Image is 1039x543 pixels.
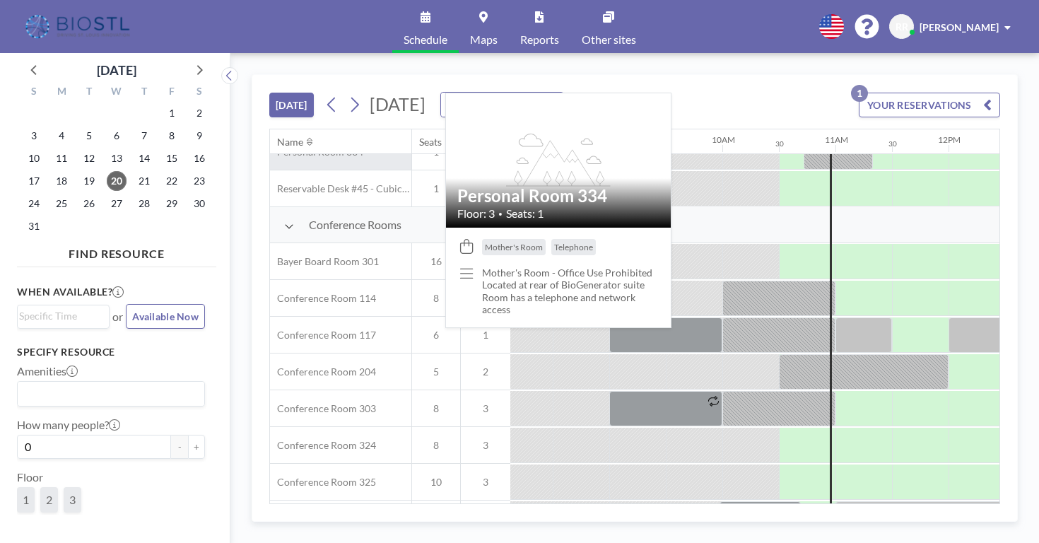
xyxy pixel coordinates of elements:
[52,148,71,168] span: Monday, August 11, 2025
[17,241,216,261] h4: FIND RESOURCE
[461,329,510,341] span: 1
[419,136,442,148] div: Seats
[134,194,154,214] span: Thursday, August 28, 2025
[270,255,379,268] span: Bayer Board Room 301
[270,182,411,195] span: Reservable Desk #45 - Cubicle Area (Office 206)
[851,85,868,102] p: 1
[270,402,376,415] span: Conference Room 303
[461,366,510,378] span: 2
[482,267,659,279] p: Mother's Room - Office Use Prohibited
[107,171,127,191] span: Wednesday, August 20, 2025
[461,402,510,415] span: 3
[189,171,209,191] span: Saturday, August 23, 2025
[103,83,131,102] div: W
[19,385,196,403] input: Search for option
[185,83,213,102] div: S
[24,216,44,236] span: Sunday, August 31, 2025
[412,402,460,415] span: 8
[17,470,43,484] label: Floor
[171,435,188,459] button: -
[24,126,44,146] span: Sunday, August 3, 2025
[19,308,101,324] input: Search for option
[859,93,1000,117] button: YOUR RESERVATIONS1
[24,171,44,191] span: Sunday, August 17, 2025
[270,439,376,452] span: Conference Room 324
[24,194,44,214] span: Sunday, August 24, 2025
[79,126,99,146] span: Tuesday, August 5, 2025
[130,83,158,102] div: T
[24,148,44,168] span: Sunday, August 10, 2025
[825,134,848,145] div: 11AM
[52,126,71,146] span: Monday, August 4, 2025
[461,439,510,452] span: 3
[17,346,205,358] h3: Specify resource
[188,435,205,459] button: +
[52,171,71,191] span: Monday, August 18, 2025
[412,476,460,489] span: 10
[112,310,123,324] span: or
[134,171,154,191] span: Thursday, August 21, 2025
[412,255,460,268] span: 16
[457,185,659,206] h2: Personal Room 334
[485,242,543,252] span: Mother's Room
[79,171,99,191] span: Tuesday, August 19, 2025
[269,93,314,117] button: [DATE]
[162,171,182,191] span: Friday, August 22, 2025
[107,194,127,214] span: Wednesday, August 27, 2025
[896,21,908,33] span: RR
[162,148,182,168] span: Friday, August 15, 2025
[20,83,48,102] div: S
[412,439,460,452] span: 8
[920,21,999,33] span: [PERSON_NAME]
[888,139,897,148] div: 30
[76,83,103,102] div: T
[69,493,76,507] span: 3
[17,364,78,378] label: Amenities
[189,126,209,146] span: Saturday, August 9, 2025
[126,304,205,329] button: Available Now
[134,126,154,146] span: Thursday, August 7, 2025
[162,103,182,123] span: Friday, August 1, 2025
[482,291,659,316] p: Room has a telephone and network access
[277,136,303,148] div: Name
[97,60,136,80] div: [DATE]
[506,206,544,221] span: Seats: 1
[412,292,460,305] span: 8
[270,366,376,378] span: Conference Room 204
[444,95,512,114] span: DAILY VIEW
[482,279,659,291] p: Located at rear of BioGenerator suite
[132,310,199,322] span: Available Now
[582,34,636,45] span: Other sites
[520,34,559,45] span: Reports
[189,194,209,214] span: Saturday, August 30, 2025
[498,209,503,218] span: •
[107,148,127,168] span: Wednesday, August 13, 2025
[775,139,784,148] div: 30
[404,34,447,45] span: Schedule
[48,83,76,102] div: M
[370,93,425,115] span: [DATE]
[18,382,204,406] div: Search for option
[412,182,460,195] span: 1
[441,93,563,117] div: Search for option
[79,148,99,168] span: Tuesday, August 12, 2025
[52,194,71,214] span: Monday, August 25, 2025
[309,218,401,232] span: Conference Rooms
[107,126,127,146] span: Wednesday, August 6, 2025
[23,13,135,41] img: organization-logo
[162,194,182,214] span: Friday, August 29, 2025
[457,206,495,221] span: Floor: 3
[46,493,52,507] span: 2
[158,83,185,102] div: F
[470,34,498,45] span: Maps
[17,418,120,432] label: How many people?
[23,493,29,507] span: 1
[189,148,209,168] span: Saturday, August 16, 2025
[270,329,376,341] span: Conference Room 117
[461,476,510,489] span: 3
[189,103,209,123] span: Saturday, August 2, 2025
[712,134,735,145] div: 10AM
[554,242,593,252] span: Telephone
[938,134,961,145] div: 12PM
[18,305,109,327] div: Search for option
